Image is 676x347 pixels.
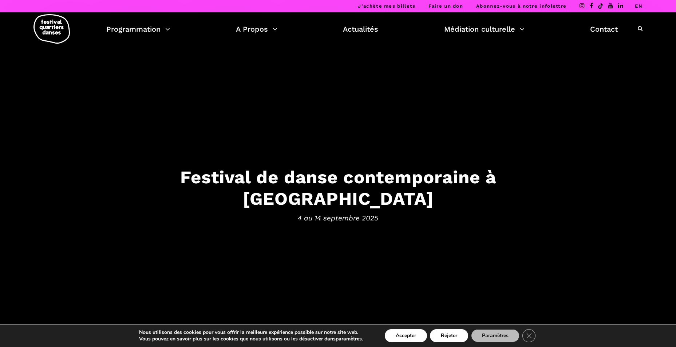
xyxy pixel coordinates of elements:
[336,336,362,342] button: paramètres
[358,3,415,9] a: J’achète mes billets
[444,23,525,35] a: Médiation culturelle
[343,23,378,35] a: Actualités
[33,14,70,44] img: logo-fqd-med
[112,213,564,224] span: 4 au 14 septembre 2025
[106,23,170,35] a: Programmation
[522,329,535,342] button: Close GDPR Cookie Banner
[139,329,363,336] p: Nous utilisons des cookies pour vous offrir la meilleure expérience possible sur notre site web.
[139,336,363,342] p: Vous pouvez en savoir plus sur les cookies que nous utilisons ou les désactiver dans .
[236,23,277,35] a: A Propos
[635,3,643,9] a: EN
[590,23,618,35] a: Contact
[430,329,468,342] button: Rejeter
[428,3,463,9] a: Faire un don
[471,329,519,342] button: Paramètres
[476,3,566,9] a: Abonnez-vous à notre infolettre
[112,166,564,209] h3: Festival de danse contemporaine à [GEOGRAPHIC_DATA]
[385,329,427,342] button: Accepter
